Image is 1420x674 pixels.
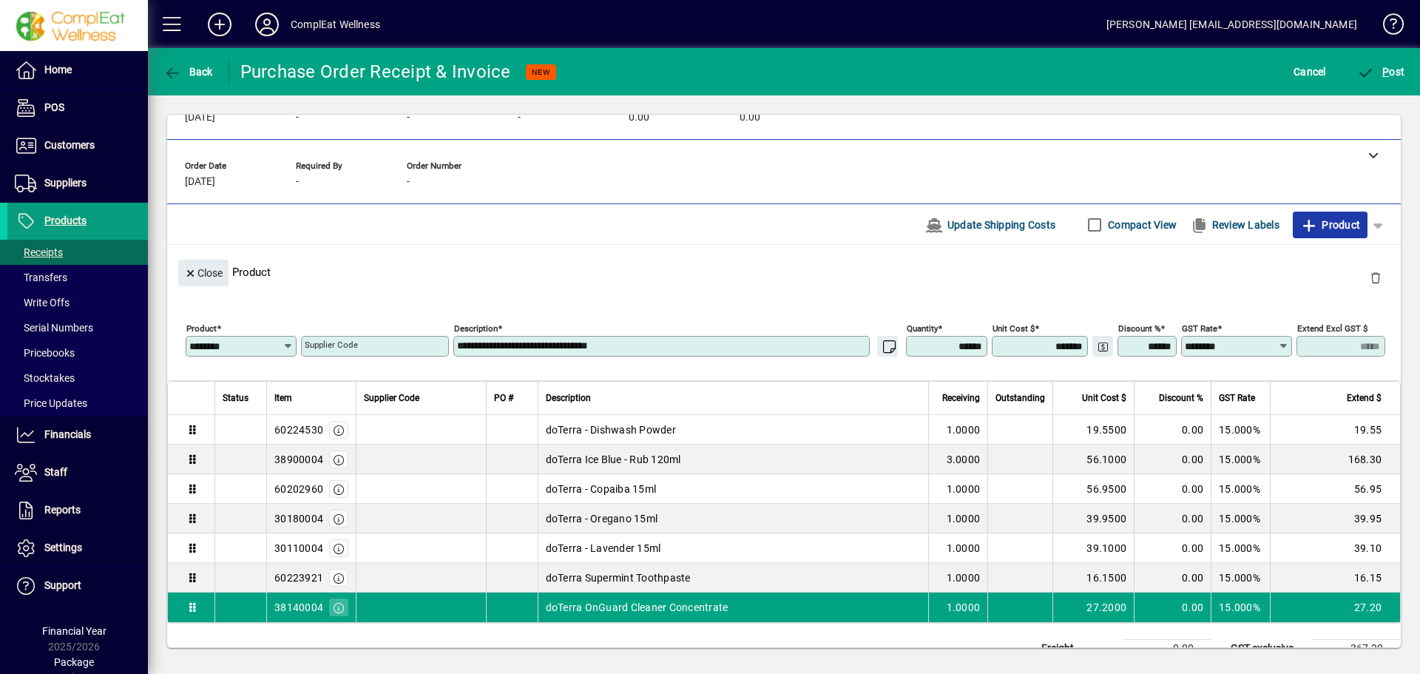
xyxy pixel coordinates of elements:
[44,139,95,151] span: Customers
[274,452,323,467] div: 38900004
[15,272,67,283] span: Transfers
[1211,593,1270,622] td: 15.000%
[947,511,981,526] span: 1.0000
[1382,66,1389,78] span: P
[15,322,93,334] span: Serial Numbers
[1223,640,1312,658] td: GST exclusive
[1358,260,1393,295] button: Delete
[1347,390,1382,406] span: Extend $
[1159,390,1203,406] span: Discount %
[1219,390,1255,406] span: GST Rate
[7,340,148,365] a: Pricebooks
[1211,474,1270,504] td: 15.000%
[305,340,358,350] mat-label: Supplier Code
[42,625,106,637] span: Financial Year
[947,570,981,585] span: 1.0000
[274,541,323,556] div: 30110004
[7,265,148,290] a: Transfers
[44,504,81,516] span: Reports
[947,541,981,556] span: 1.0000
[1270,563,1400,593] td: 16.15
[296,112,299,124] span: -
[947,600,981,615] span: 1.0000
[947,452,981,467] span: 3.0000
[1105,218,1177,232] label: Compact View
[1134,474,1211,504] td: 0.00
[7,365,148,391] a: Stocktakes
[629,112,649,124] span: 0.00
[1123,640,1211,658] td: 0.00
[538,563,929,593] td: doTerra Supermint Toothpaste
[15,347,75,359] span: Pricebooks
[240,60,511,84] div: Purchase Order Receipt & Invoice
[1134,533,1211,563] td: 0.00
[1134,445,1211,474] td: 0.00
[44,542,82,553] span: Settings
[538,533,929,563] td: doTerra - Lavender 15ml
[1293,212,1367,238] button: Product
[494,390,513,406] span: PO #
[44,579,81,591] span: Support
[7,530,148,567] a: Settings
[947,422,981,437] span: 1.0000
[993,323,1035,334] mat-label: Unit Cost $
[274,390,292,406] span: Item
[1270,415,1400,445] td: 19.55
[907,323,938,334] mat-label: Quantity
[160,58,217,85] button: Back
[44,101,64,113] span: POS
[1372,3,1402,51] a: Knowledge Base
[1270,533,1400,563] td: 39.10
[178,260,229,286] button: Close
[1297,323,1367,334] mat-label: Extend excl GST $
[274,600,323,615] div: 38140004
[274,570,323,585] div: 60223921
[7,165,148,202] a: Suppliers
[7,290,148,315] a: Write Offs
[1312,640,1401,658] td: 367.20
[184,261,223,286] span: Close
[185,112,215,124] span: [DATE]
[291,13,380,36] div: ComplEat Wellness
[1358,271,1393,284] app-page-header-button: Delete
[148,58,229,85] app-page-header-button: Back
[1270,593,1400,622] td: 27.20
[44,215,87,226] span: Products
[532,67,550,77] span: NEW
[296,176,299,188] span: -
[44,428,91,440] span: Financials
[1118,323,1160,334] mat-label: Discount %
[7,90,148,127] a: POS
[925,213,1055,237] span: Update Shipping Costs
[44,177,87,189] span: Suppliers
[1134,593,1211,622] td: 0.00
[7,315,148,340] a: Serial Numbers
[364,390,419,406] span: Supplier Code
[7,454,148,491] a: Staff
[546,390,591,406] span: Description
[7,417,148,454] a: Financials
[1300,213,1360,237] span: Product
[7,492,148,529] a: Reports
[175,266,232,279] app-page-header-button: Close
[919,212,1061,238] button: Update Shipping Costs
[407,176,410,188] span: -
[1294,60,1326,84] span: Cancel
[7,52,148,89] a: Home
[15,297,70,309] span: Write Offs
[15,246,63,258] span: Receipts
[1134,563,1211,593] td: 0.00
[1134,415,1211,445] td: 0.00
[167,245,1401,299] div: Product
[223,390,248,406] span: Status
[1211,563,1270,593] td: 15.000%
[1082,390,1126,406] span: Unit Cost $
[1270,504,1400,533] td: 39.95
[1034,640,1123,658] td: Freight
[947,482,981,496] span: 1.0000
[186,323,217,334] mat-label: Product
[1086,600,1126,615] span: 27.2000
[1353,58,1409,85] button: Post
[7,567,148,604] a: Support
[7,240,148,265] a: Receipts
